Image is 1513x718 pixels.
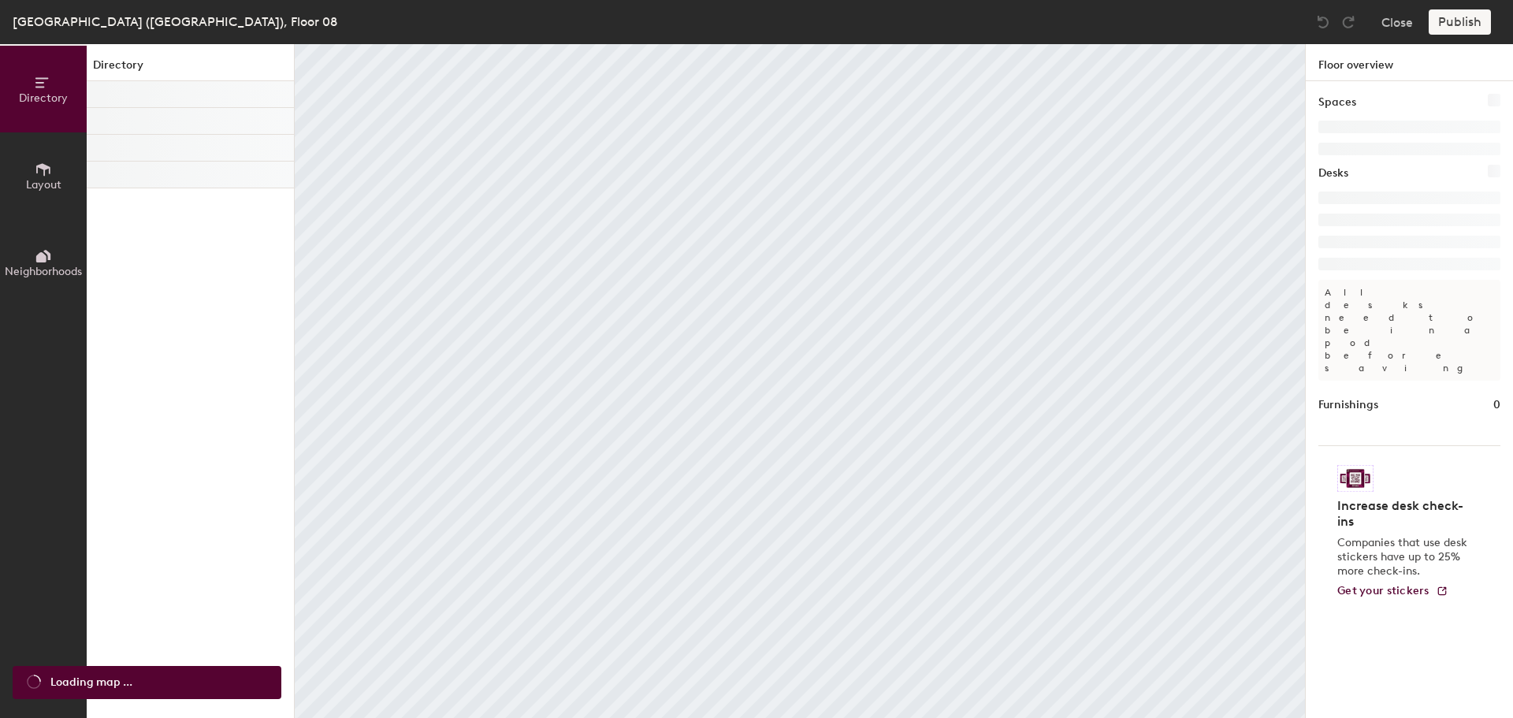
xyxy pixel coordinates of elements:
h1: Desks [1318,165,1348,182]
h1: Directory [87,57,294,81]
img: Redo [1340,14,1356,30]
a: Get your stickers [1337,585,1448,598]
h4: Increase desk check-ins [1337,498,1472,530]
span: Loading map ... [50,674,132,691]
h1: 0 [1493,396,1500,414]
h1: Furnishings [1318,396,1378,414]
span: Directory [19,91,68,105]
span: Layout [26,178,61,192]
span: Neighborhoods [5,265,82,278]
p: Companies that use desk stickers have up to 25% more check-ins. [1337,536,1472,578]
div: [GEOGRAPHIC_DATA] ([GEOGRAPHIC_DATA]), Floor 08 [13,12,337,32]
img: Undo [1315,14,1331,30]
h1: Floor overview [1306,44,1513,81]
canvas: Map [295,44,1305,718]
p: All desks need to be in a pod before saving [1318,280,1500,381]
img: Sticker logo [1337,465,1374,492]
span: Get your stickers [1337,584,1429,597]
h1: Spaces [1318,94,1356,111]
button: Close [1381,9,1413,35]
